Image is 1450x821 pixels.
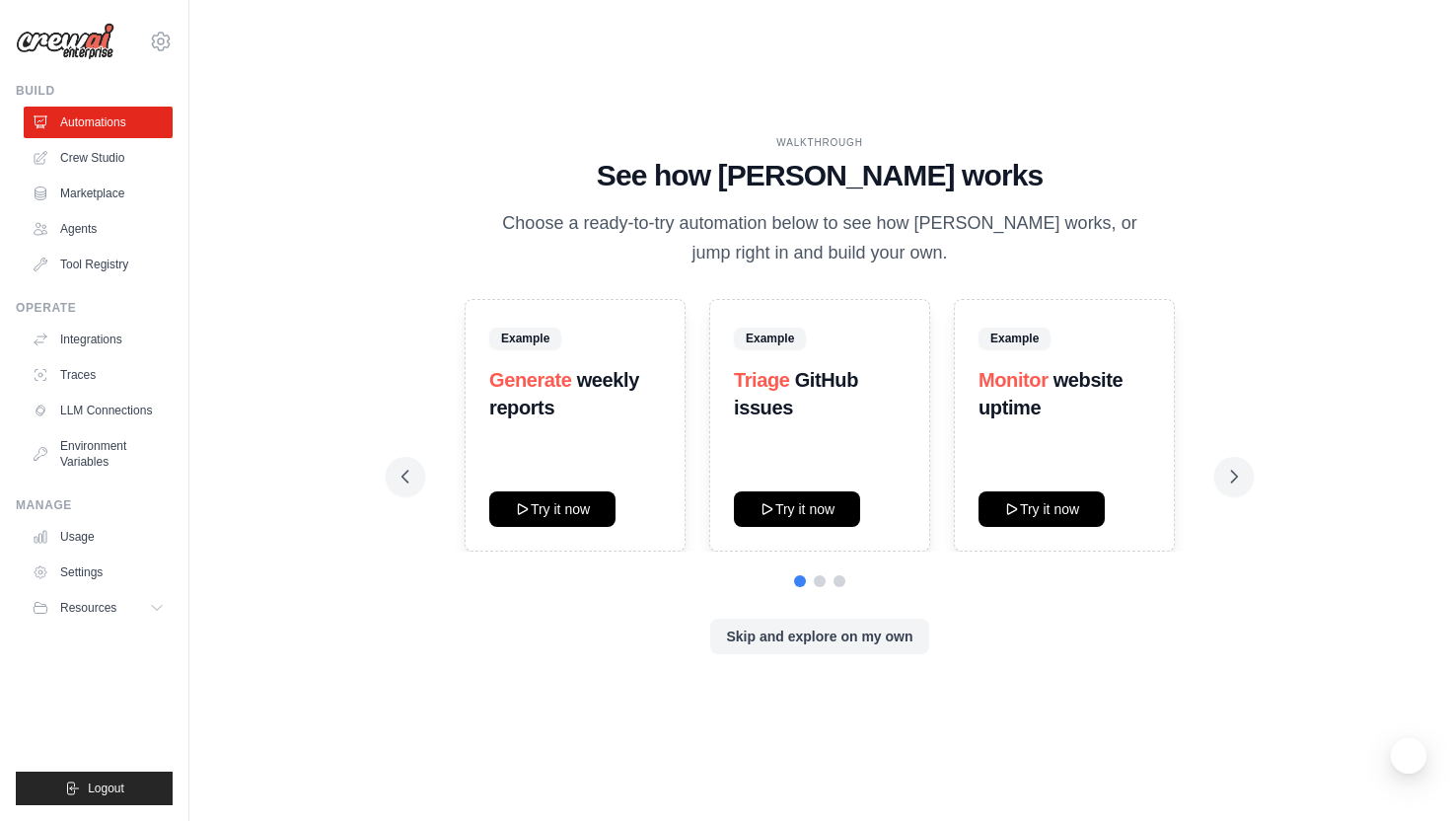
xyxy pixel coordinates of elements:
span: Resources [60,600,116,616]
span: Monitor [979,369,1049,391]
span: Triage [734,369,790,391]
span: Example [489,328,561,349]
a: Marketplace [24,178,173,209]
span: Example [734,328,806,349]
span: Example [979,328,1051,349]
a: Settings [24,557,173,588]
span: Logout [88,781,124,796]
span: Generate [489,369,572,391]
div: Manage [16,497,173,513]
button: Try it now [979,491,1105,527]
a: Usage [24,521,173,553]
a: Agents [24,213,173,245]
button: Resources [24,592,173,624]
button: Try it now [734,491,860,527]
strong: GitHub issues [734,369,858,418]
p: Choose a ready-to-try automation below to see how [PERSON_NAME] works, or jump right in and build... [488,209,1151,267]
a: Traces [24,359,173,391]
a: LLM Connections [24,395,173,426]
a: Environment Variables [24,430,173,478]
button: Logout [16,772,173,805]
button: Try it now [489,491,616,527]
img: Logo [16,23,114,60]
div: Operate [16,300,173,316]
a: Crew Studio [24,142,173,174]
a: Tool Registry [24,249,173,280]
a: Integrations [24,324,173,355]
h1: See how [PERSON_NAME] works [401,158,1238,193]
strong: weekly reports [489,369,639,418]
div: WALKTHROUGH [401,135,1238,150]
a: Automations [24,107,173,138]
div: Build [16,83,173,99]
button: Skip and explore on my own [710,619,928,654]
